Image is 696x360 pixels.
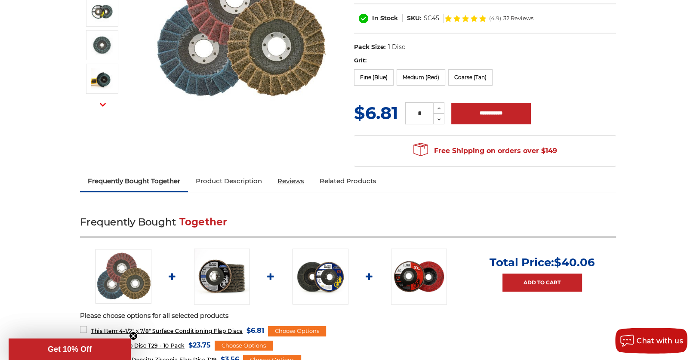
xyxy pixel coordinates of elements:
span: Chat with us [637,337,683,345]
img: 4-1/2" x 7/8" Surface Conditioning Flap Discs [91,34,113,56]
strong: This Item: [91,328,119,334]
span: $23.75 [188,339,211,351]
button: Close teaser [129,332,138,340]
span: Frequently Bought [80,216,176,228]
span: Get 10% Off [48,345,92,354]
span: $40.06 [554,255,595,269]
span: $6.81 [246,325,264,336]
dt: SKU: [407,14,422,23]
a: Product Description [188,172,270,191]
dd: SC45 [424,14,439,23]
p: Total Price: [490,255,595,269]
img: Angle grinder with blue surface conditioning flap disc [91,68,113,89]
label: Grit: [354,56,616,65]
dd: 1 Disc [388,43,405,52]
span: Together [179,216,228,228]
div: Choose Options [268,326,326,336]
span: $6.81 [354,102,398,123]
span: (4.9) [489,15,501,21]
a: Related Products [312,172,384,191]
span: Free Shipping on orders over $149 [413,142,557,160]
img: Black Hawk Abrasives Surface Conditioning Flap Disc - Blue [91,1,113,22]
a: Add to Cart [502,274,582,292]
a: Reviews [270,172,312,191]
p: Please choose options for all selected products [80,311,616,321]
div: Choose Options [215,341,273,351]
span: 4-1/2" Zirc Flap Disc T29 - 10 Pack [91,342,185,349]
button: Chat with us [615,328,687,354]
span: In Stock [372,14,398,22]
img: Scotch brite flap discs [95,249,151,304]
span: 4-1/2" x 7/8" Surface Conditioning Flap Discs [91,328,243,334]
dt: Pack Size: [354,43,386,52]
div: Get 10% OffClose teaser [9,338,131,360]
button: Next [92,95,113,114]
a: Frequently Bought Together [80,172,188,191]
span: 32 Reviews [503,15,533,21]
